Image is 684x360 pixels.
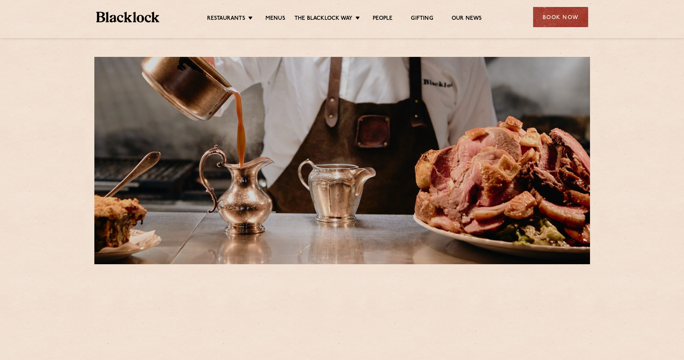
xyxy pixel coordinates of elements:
img: BL_Textured_Logo-footer-cropped.svg [96,12,160,22]
a: Menus [265,15,285,23]
a: Gifting [411,15,433,23]
div: Book Now [533,7,588,27]
a: People [373,15,392,23]
a: The Blacklock Way [294,15,352,23]
a: Restaurants [207,15,245,23]
a: Our News [452,15,482,23]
